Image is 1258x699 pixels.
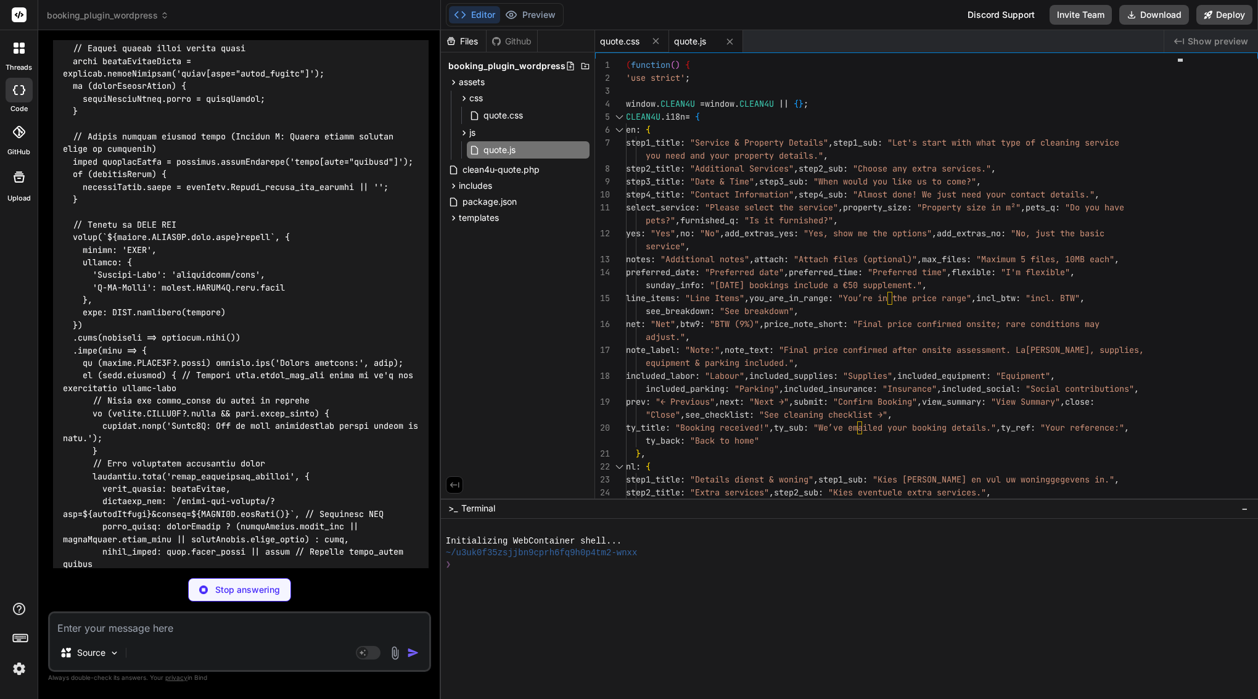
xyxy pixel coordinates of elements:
[646,383,725,394] span: included_parking
[626,254,651,265] span: notes
[838,202,843,213] span: ,
[656,396,715,407] span: "← Previous"
[1001,228,1006,239] span: :
[1050,370,1055,381] span: ,
[937,228,1001,239] span: add_extras_no
[611,123,627,136] div: Click to collapse the range.
[695,267,700,278] span: :
[595,370,610,383] div: 18
[784,267,789,278] span: ,
[779,344,1026,355] span: "Final price confirmed after onsite assessment. La
[595,318,610,331] div: 16
[680,487,685,498] span: :
[794,189,799,200] span: ,
[675,344,680,355] span: :
[804,176,808,187] span: :
[680,176,685,187] span: :
[595,253,610,266] div: 13
[878,137,882,148] span: :
[660,254,749,265] span: "Additional notes"
[705,98,734,109] span: window
[665,111,685,122] span: i18n
[469,126,475,139] span: js
[626,370,695,381] span: included_labor
[595,395,610,408] div: 19
[794,254,917,265] span: "Attach files (optional)"
[109,648,120,658] img: Pick Models
[804,98,808,109] span: ;
[892,370,897,381] span: ,
[739,98,774,109] span: CLEAN4U
[734,98,739,109] span: .
[680,215,734,226] span: furnished_q
[651,228,675,239] span: "Yes"
[459,76,485,88] span: assets
[482,108,524,123] span: quote.css
[725,383,730,394] span: :
[700,279,705,291] span: :
[690,228,695,239] span: :
[646,124,651,135] span: {
[739,396,744,407] span: :
[1134,383,1139,394] span: ,
[680,409,685,420] span: ,
[833,137,878,148] span: step1_sub
[448,60,565,72] span: booking_plugin_wordpress
[887,137,1119,148] span: "Let's start with what type of cleaning service
[1090,396,1095,407] span: :
[937,383,942,394] span: ,
[705,202,838,213] span: "Please select the service"
[996,422,1001,433] span: ,
[784,254,789,265] span: :
[595,175,610,188] div: 9
[794,357,799,368] span: ,
[487,35,537,48] div: Github
[675,318,680,329] span: ,
[843,163,848,174] span: :
[670,59,675,70] span: (
[675,228,680,239] span: ,
[626,72,685,83] span: 'use strict'
[1188,35,1248,48] span: Show preview
[749,254,754,265] span: ,
[769,344,774,355] span: :
[976,292,1016,304] span: incl_btw
[981,396,986,407] span: :
[690,137,828,148] span: "Service & Property Details"
[991,163,996,174] span: ,
[700,98,705,109] span: =
[685,72,690,83] span: ;
[818,474,863,485] span: step1_sub
[626,176,680,187] span: step3_title
[641,318,646,329] span: :
[799,163,843,174] span: step2_sub
[932,228,937,239] span: ,
[907,202,912,213] span: :
[675,215,680,226] span: ,
[1070,267,1075,278] span: ,
[690,435,759,446] span: "Back to home"
[651,318,675,329] span: "Net"
[700,228,720,239] span: "No"
[690,176,754,187] span: "Date & Time"
[922,396,981,407] span: view_summary
[922,279,927,291] span: ,
[626,228,641,239] span: yes
[794,98,799,109] span: {
[7,147,30,157] label: GitHub
[794,228,799,239] span: :
[843,189,848,200] span: :
[626,344,675,355] span: note_label
[680,189,685,200] span: :
[636,448,641,459] span: }
[853,163,991,174] span: "Choose any extra services."
[1060,396,1065,407] span: ,
[595,85,610,97] div: 3
[744,215,833,226] span: "Is it furnished?"
[799,189,843,200] span: step4_sub
[1239,498,1251,518] button: −
[720,396,739,407] span: next
[715,396,720,407] span: ,
[674,35,706,48] span: quote.js
[759,409,887,420] span: "See cleaning checklist →"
